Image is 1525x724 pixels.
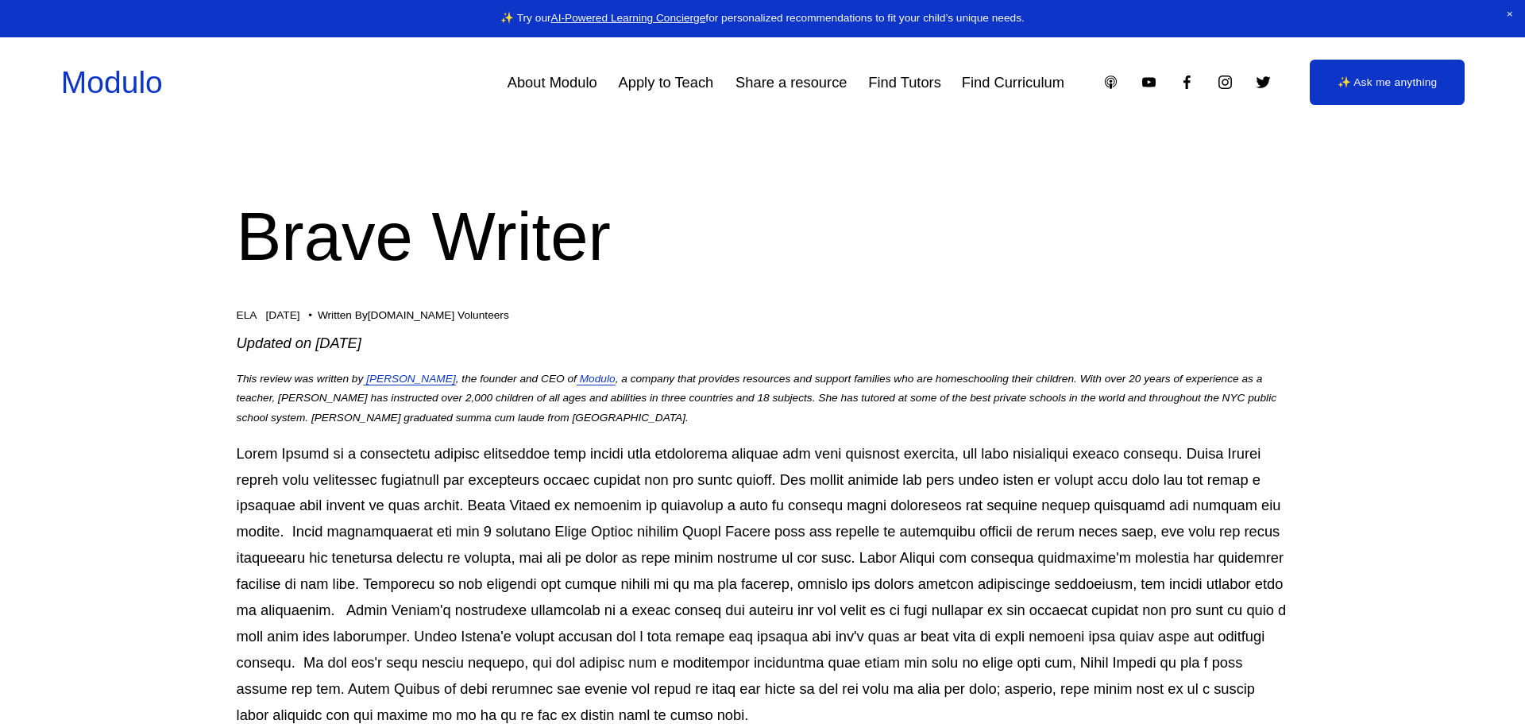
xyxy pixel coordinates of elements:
em: , the founder and CEO of [456,373,577,385]
em: Modulo [580,373,616,385]
em: , a company that provides resources and support families who are homeschooling their children. Wi... [237,373,1280,424]
a: AI-Powered Learning Concierge [551,12,706,24]
span: [DATE] [265,309,299,321]
a: Share a resource [735,68,847,98]
em: This review was written by [237,373,364,385]
h1: Brave Writer [237,189,1289,284]
div: Written By [318,309,509,322]
em: [PERSON_NAME] [366,373,456,385]
a: YouTube [1141,74,1157,91]
a: [DOMAIN_NAME] Volunteers [368,309,509,321]
a: ELA [237,309,257,321]
a: Apply to Teach [619,68,714,98]
a: About Modulo [508,68,597,98]
a: Modulo [577,373,616,385]
a: Twitter [1255,74,1272,91]
a: Instagram [1217,74,1234,91]
a: Find Curriculum [962,68,1064,98]
a: ✨ Ask me anything [1310,60,1464,105]
a: Facebook [1179,74,1195,91]
a: Modulo [61,65,163,99]
a: Find Tutors [868,68,941,98]
a: Apple Podcasts [1102,74,1119,91]
em: Updated on [DATE] [237,335,361,351]
a: [PERSON_NAME] [363,373,455,385]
